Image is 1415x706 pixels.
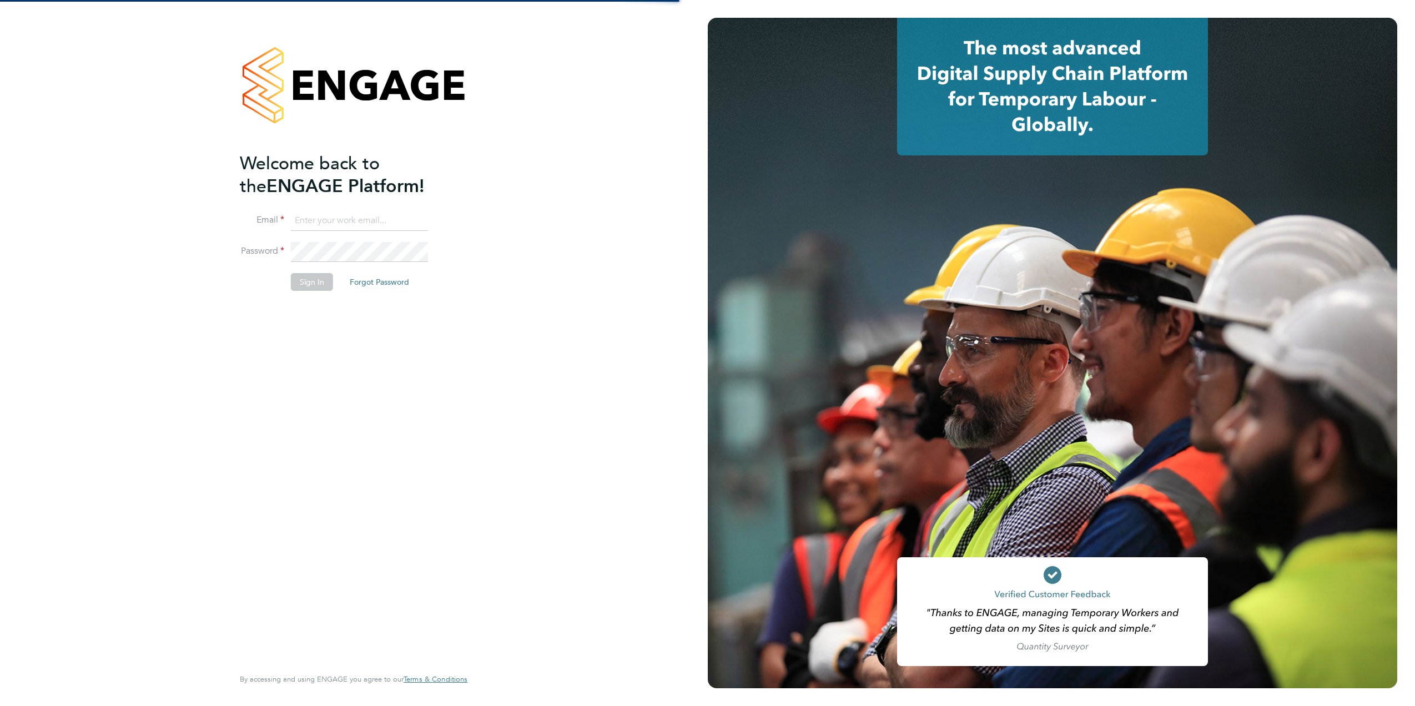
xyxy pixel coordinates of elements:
label: Password [240,245,284,257]
span: Welcome back to the [240,153,380,197]
span: By accessing and using ENGAGE you agree to our [240,674,467,684]
button: Sign In [291,273,333,291]
input: Enter your work email... [291,211,428,231]
button: Forgot Password [341,273,418,291]
h2: ENGAGE Platform! [240,152,456,198]
a: Terms & Conditions [404,675,467,684]
label: Email [240,214,284,226]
